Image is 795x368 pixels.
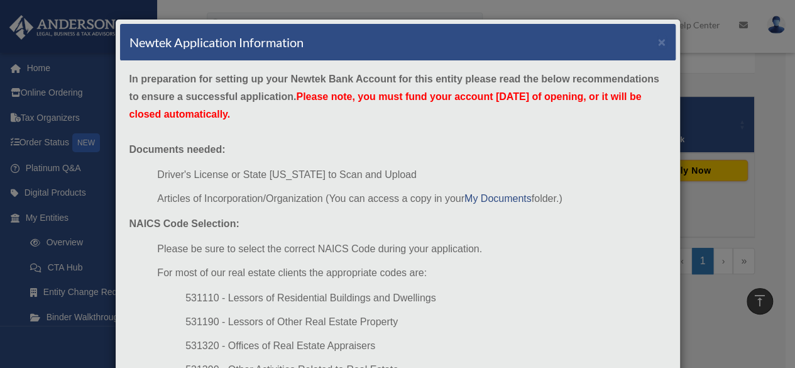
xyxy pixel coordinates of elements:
strong: NAICS Code Selection: [129,218,239,229]
strong: In preparation for setting up your Newtek Bank Account for this entity please read the below reco... [129,74,659,120]
li: Driver's License or State [US_STATE] to Scan and Upload [157,166,666,184]
li: For most of our real estate clients the appropriate codes are: [157,264,666,282]
li: 531190 - Lessors of Other Real Estate Property [185,313,666,331]
a: My Documents [464,193,532,204]
li: Articles of Incorporation/Organization (You can access a copy in your folder.) [157,190,666,208]
li: 531110 - Lessors of Residential Buildings and Dwellings [185,289,666,307]
li: 531320 - Offices of Real Estate Appraisers [185,337,666,355]
strong: Documents needed: [129,144,226,155]
button: × [658,35,666,48]
span: Please note, you must fund your account [DATE] of opening, or it will be closed automatically. [129,91,642,120]
h4: Newtek Application Information [129,33,304,51]
li: Please be sure to select the correct NAICS Code during your application. [157,240,666,258]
